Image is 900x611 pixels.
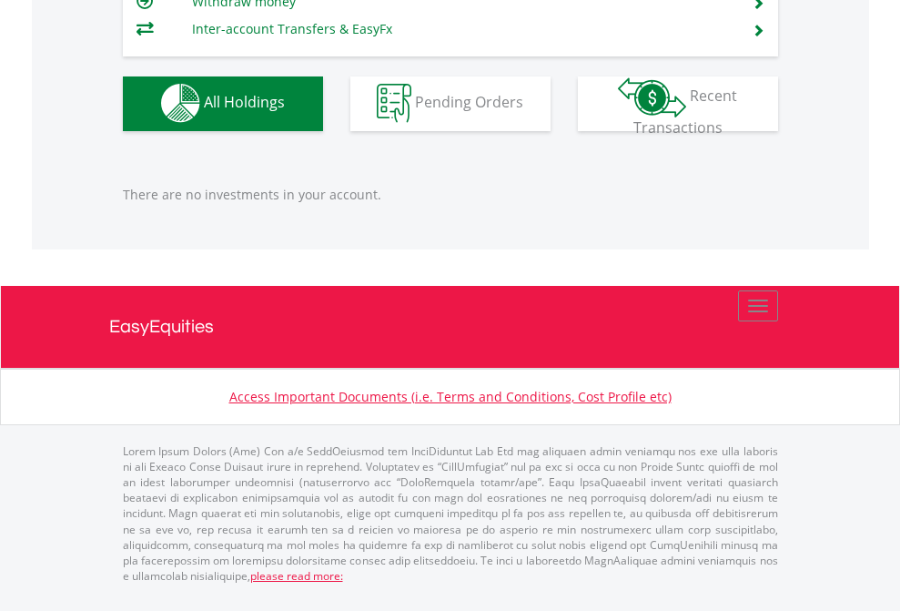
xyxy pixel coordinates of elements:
a: Access Important Documents (i.e. Terms and Conditions, Cost Profile etc) [229,388,672,405]
span: Pending Orders [415,92,523,112]
span: All Holdings [204,92,285,112]
button: Recent Transactions [578,76,778,131]
td: Inter-account Transfers & EasyFx [192,15,730,43]
a: please read more: [250,568,343,584]
button: Pending Orders [350,76,551,131]
p: Lorem Ipsum Dolors (Ame) Con a/e SeddOeiusmod tem InciDiduntut Lab Etd mag aliquaen admin veniamq... [123,443,778,584]
img: transactions-zar-wht.png [618,77,686,117]
p: There are no investments in your account. [123,186,778,204]
img: pending_instructions-wht.png [377,84,411,123]
img: holdings-wht.png [161,84,200,123]
a: EasyEquities [109,286,792,368]
span: Recent Transactions [633,86,738,137]
button: All Holdings [123,76,323,131]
